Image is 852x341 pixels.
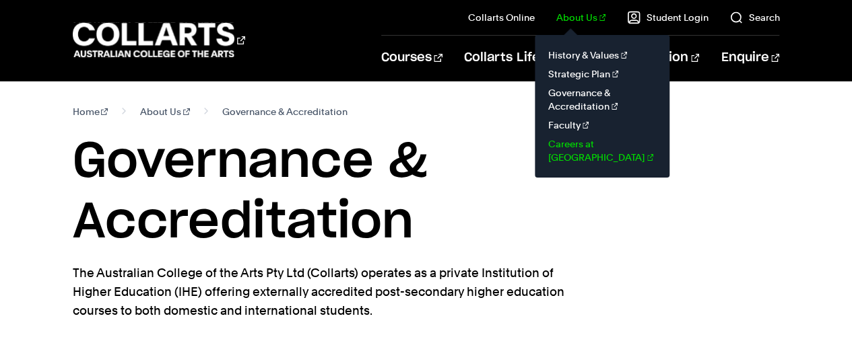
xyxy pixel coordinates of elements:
a: Careers at [GEOGRAPHIC_DATA] [546,135,659,167]
a: Governance & Accreditation [546,83,659,116]
span: Governance & Accreditation [222,102,348,121]
a: History & Values [546,46,659,65]
a: Collarts Life [464,36,551,80]
a: Search [729,11,779,24]
div: Go to homepage [73,21,245,59]
a: About Us [140,102,190,121]
a: Home [73,102,108,121]
a: About Us [556,11,606,24]
a: Faculty [546,116,659,135]
a: Courses [381,36,443,80]
a: Strategic Plan [546,65,659,83]
a: Student Login [627,11,708,24]
a: Collarts Online [468,11,535,24]
h1: Governance & Accreditation [73,132,780,253]
a: Enquire [721,36,779,80]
